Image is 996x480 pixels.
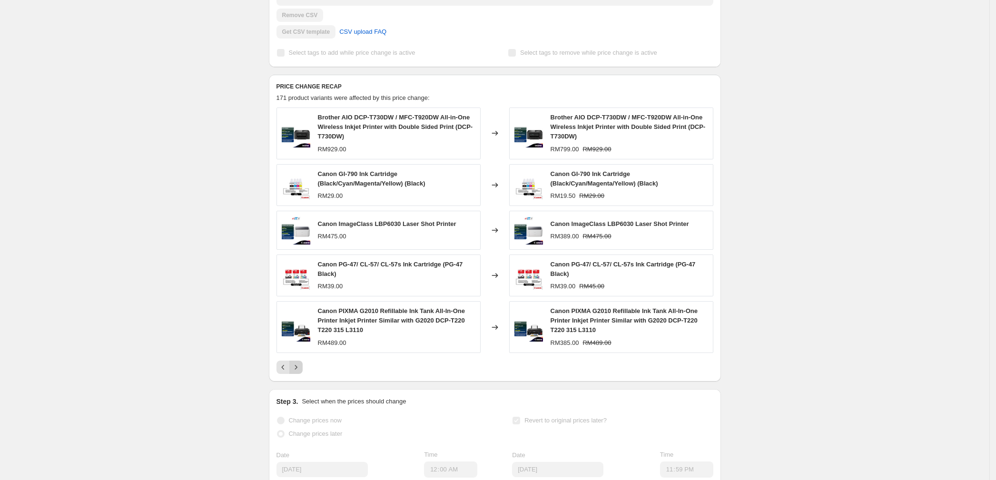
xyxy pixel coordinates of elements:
[318,220,456,227] span: Canon ImageClass LBP6030 Laser Shot Printer
[551,114,706,140] span: Brother AIO DCP-T730DW / MFC-T920DW All-in-One Wireless Inkjet Printer with Double Sided Print (D...
[551,220,689,227] span: Canon ImageClass LBP6030 Laser Shot Printer
[582,233,611,240] span: RM475.00
[551,170,658,187] span: Canon GI-790 Ink Cartridge (Black/Cyan/Magenta/Yellow) (Black)
[282,216,310,245] img: LBP6030_eb84d1a8-c7a0-4a9c-988d-df569ecfb4bb_80x.png
[318,114,473,140] span: Brother AIO DCP-T730DW / MFC-T920DW All-in-One Wireless Inkjet Printer with Double Sided Print (D...
[318,192,343,199] span: RM29.00
[318,307,465,333] span: Canon PIXMA G2010 Refillable Ink Tank All-In-One Printer Inkjet Printer Similar with G2020 DCP-T2...
[514,261,543,290] img: 4757s_80x.jpg
[289,430,343,437] span: Change prices later
[282,313,310,342] img: 01_6d5d2765-76f3-44a8-82fb-5867f9d985f9_80x.jpg
[514,119,543,147] img: my-11134207-7rasl-m8lm5ht94w8k62_80x.jpg
[512,462,603,477] input: 10/13/2025
[318,339,346,346] span: RM489.00
[551,339,579,346] span: RM385.00
[276,94,430,101] span: 171 product variants were affected by this price change:
[520,49,657,56] span: Select tags to remove while price change is active
[289,49,415,56] span: Select tags to add while price change is active
[276,462,368,477] input: 10/13/2025
[289,417,342,424] span: Change prices now
[282,261,310,290] img: 4757s_80x.jpg
[318,283,343,290] span: RM39.00
[276,397,298,406] h2: Step 3.
[276,83,713,90] h6: PRICE CHANGE RECAP
[318,233,346,240] span: RM475.00
[424,451,437,458] span: Time
[524,417,607,424] span: Revert to original prices later?
[579,283,604,290] span: RM45.00
[276,361,303,374] nav: Pagination
[579,192,604,199] span: RM29.00
[318,170,425,187] span: Canon GI-790 Ink Cartridge (Black/Cyan/Magenta/Yellow) (Black)
[512,451,525,459] span: Date
[334,24,392,39] a: CSV upload FAQ
[339,27,386,37] span: CSV upload FAQ
[276,361,290,374] button: Previous
[660,451,673,458] span: Time
[282,119,310,147] img: my-11134207-7rasl-m8lm5ht94w8k62_80x.jpg
[551,307,698,333] span: Canon PIXMA G2010 Refillable Ink Tank All-In-One Printer Inkjet Printer Similar with G2020 DCP-T2...
[514,313,543,342] img: 01_6d5d2765-76f3-44a8-82fb-5867f9d985f9_80x.jpg
[514,171,543,199] img: 790_80x.jpg
[424,461,477,478] input: 12:00
[551,283,576,290] span: RM39.00
[582,339,611,346] span: RM489.00
[660,461,713,478] input: 12:00
[282,171,310,199] img: 790_80x.jpg
[302,397,406,406] p: Select when the prices should change
[582,146,611,153] span: RM929.00
[514,216,543,245] img: LBP6030_eb84d1a8-c7a0-4a9c-988d-df569ecfb4bb_80x.png
[551,233,579,240] span: RM389.00
[551,261,696,277] span: Canon PG-47/ CL-57/ CL-57s Ink Cartridge (PG-47 Black)
[318,261,463,277] span: Canon PG-47/ CL-57/ CL-57s Ink Cartridge (PG-47 Black)
[276,451,289,459] span: Date
[551,192,576,199] span: RM19.50
[551,146,579,153] span: RM799.00
[318,146,346,153] span: RM929.00
[289,361,303,374] button: Next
